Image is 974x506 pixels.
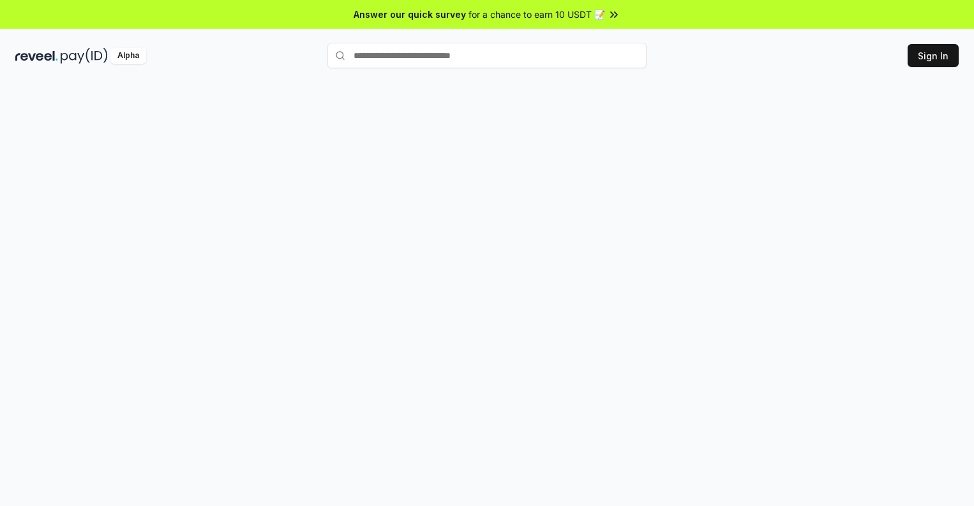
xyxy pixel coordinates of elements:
[15,48,58,64] img: reveel_dark
[110,48,146,64] div: Alpha
[61,48,108,64] img: pay_id
[354,8,466,21] span: Answer our quick survey
[908,44,959,67] button: Sign In
[468,8,605,21] span: for a chance to earn 10 USDT 📝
